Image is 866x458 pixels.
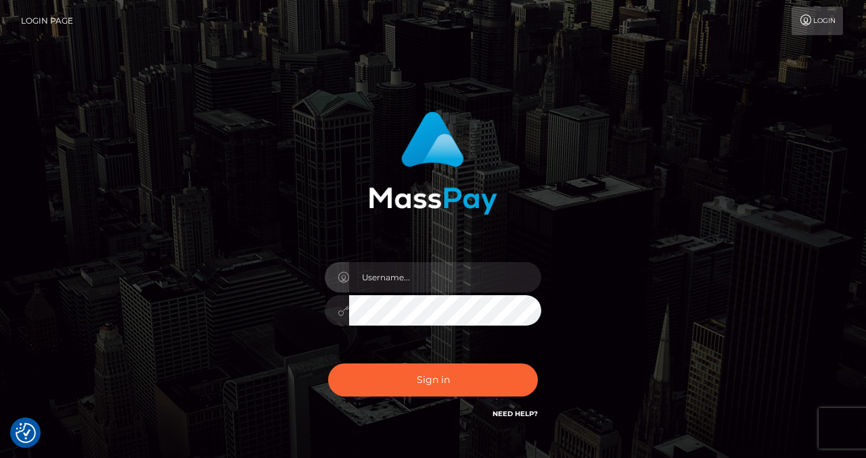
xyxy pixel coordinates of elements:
[16,423,36,443] button: Consent Preferences
[493,409,538,418] a: Need Help?
[21,7,73,35] a: Login Page
[792,7,843,35] a: Login
[349,262,541,292] input: Username...
[16,423,36,443] img: Revisit consent button
[328,363,538,397] button: Sign in
[369,111,497,215] img: MassPay Login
